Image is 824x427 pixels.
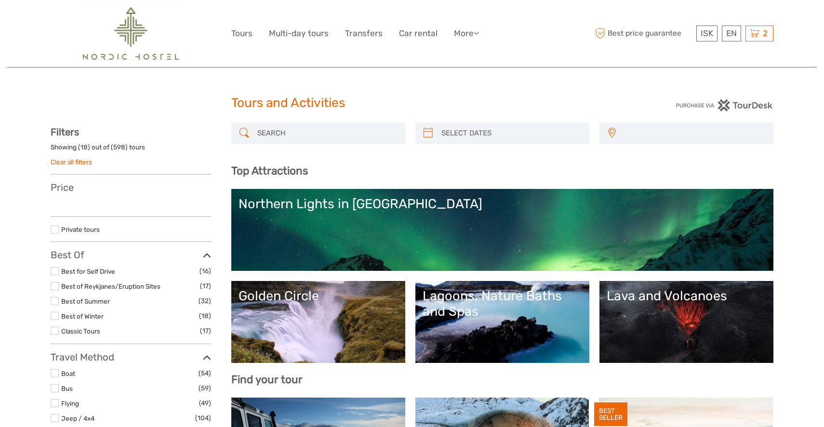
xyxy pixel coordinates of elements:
[61,267,115,275] a: Best for Self Drive
[231,27,253,40] a: Tours
[51,143,211,158] div: Showing ( ) out of ( ) tours
[253,125,400,142] input: SEARCH
[701,28,713,38] span: ISK
[51,158,92,166] a: Clear all filters
[423,288,582,320] div: Lagoons, Nature Baths and Spas
[231,373,303,386] b: Find your tour
[345,27,383,40] a: Transfers
[239,288,398,304] div: Golden Circle
[200,280,211,292] span: (17)
[61,370,75,377] a: Boat
[195,413,211,424] span: (104)
[51,182,211,193] h3: Price
[722,26,741,41] div: EN
[51,249,211,261] h3: Best Of
[61,282,160,290] a: Best of Reykjanes/Eruption Sites
[199,266,211,277] span: (16)
[676,99,773,111] img: PurchaseViaTourDesk.png
[51,351,211,363] h3: Travel Method
[61,414,94,422] a: Jeep / 4x4
[593,26,694,41] span: Best price guarantee
[83,7,178,60] img: 2454-61f15230-a6bf-4303-aa34-adabcbdb58c5_logo_big.png
[454,27,479,40] a: More
[761,28,769,38] span: 2
[199,368,211,379] span: (54)
[199,295,211,307] span: (32)
[607,288,766,356] a: Lava and Volcanoes
[594,402,627,427] div: BEST SELLER
[239,196,766,264] a: Northern Lights in [GEOGRAPHIC_DATA]
[423,288,582,356] a: Lagoons, Nature Baths and Spas
[199,398,211,409] span: (49)
[61,400,79,407] a: Flying
[399,27,438,40] a: Car rental
[239,196,766,212] div: Northern Lights in [GEOGRAPHIC_DATA]
[61,297,110,305] a: Best of Summer
[61,312,104,320] a: Best of Winter
[199,310,211,321] span: (18)
[61,226,100,233] a: Private tours
[61,327,100,335] a: Classic Tours
[61,385,73,392] a: Bus
[438,125,585,142] input: SELECT DATES
[200,325,211,336] span: (17)
[269,27,329,40] a: Multi-day tours
[51,126,79,138] strong: Filters
[607,288,766,304] div: Lava and Volcanoes
[113,143,125,152] label: 598
[231,164,308,177] b: Top Attractions
[239,288,398,356] a: Golden Circle
[231,95,593,111] h1: Tours and Activities
[80,143,88,152] label: 18
[199,383,211,394] span: (59)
